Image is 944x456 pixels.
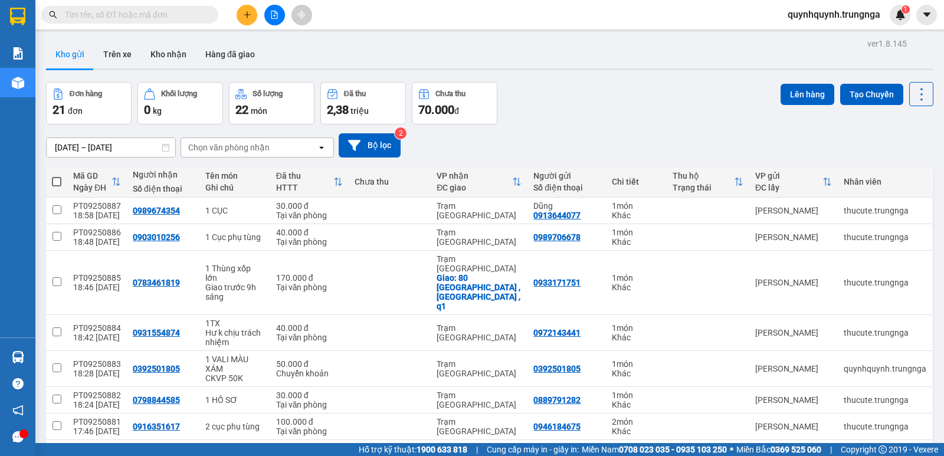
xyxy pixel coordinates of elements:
[133,364,180,373] div: 0392501805
[276,323,343,333] div: 40.000 đ
[73,201,121,211] div: PT09250887
[755,206,832,215] div: [PERSON_NAME]
[612,228,661,237] div: 1 món
[844,206,926,215] div: thucute.trungnga
[612,177,661,186] div: Chi tiết
[73,237,121,247] div: 18:48 [DATE]
[73,283,121,292] div: 18:46 [DATE]
[12,405,24,416] span: notification
[205,171,264,181] div: Tên món
[133,206,180,215] div: 0989674354
[867,37,907,50] div: ver 1.8.145
[344,90,366,98] div: Đã thu
[12,47,24,60] img: solution-icon
[270,11,278,19] span: file-add
[144,103,150,117] span: 0
[417,445,467,454] strong: 1900 633 818
[196,40,264,68] button: Hàng đã giao
[431,166,527,198] th: Toggle SortBy
[487,443,579,456] span: Cung cấp máy in - giấy in:
[437,171,512,181] div: VP nhận
[73,359,121,369] div: PT09250883
[844,364,926,373] div: quynhquynh.trungnga
[437,273,522,311] div: Giao: 80 Đông Du , bến nghé , q1
[755,232,832,242] div: [PERSON_NAME]
[840,84,903,105] button: Tạo Chuyến
[47,138,175,157] input: Select a date range.
[276,391,343,400] div: 30.000 đ
[916,5,937,25] button: caret-down
[49,11,57,19] span: search
[755,364,832,373] div: [PERSON_NAME]
[778,7,890,22] span: quynhquynh.trungnga
[65,8,204,21] input: Tìm tên, số ĐT hoặc mã đơn
[755,183,822,192] div: ĐC lấy
[533,422,581,431] div: 0946184675
[10,8,25,25] img: logo-vxr
[476,443,478,456] span: |
[533,328,581,337] div: 0972143441
[619,445,727,454] strong: 0708 023 035 - 0935 103 250
[276,211,343,220] div: Tại văn phòng
[133,232,180,242] div: 0903010256
[844,328,926,337] div: thucute.trungnga
[12,378,24,389] span: question-circle
[533,183,600,192] div: Số điện thoại
[205,328,264,347] div: Hư k chịu trách nhiệm
[73,333,121,342] div: 18:42 [DATE]
[53,103,65,117] span: 21
[612,369,661,378] div: Khác
[612,427,661,436] div: Khác
[12,431,24,442] span: message
[253,90,283,98] div: Số lượng
[844,232,926,242] div: thucute.trungnga
[205,373,264,383] div: CKVP 50K
[755,422,832,431] div: [PERSON_NAME]
[276,183,333,192] div: HTTT
[276,400,343,409] div: Tại văn phòng
[437,417,522,436] div: Trạm [GEOGRAPHIC_DATA]
[612,333,661,342] div: Khác
[844,395,926,405] div: thucute.trungnga
[844,177,926,186] div: Nhân viên
[73,417,121,427] div: PT09250881
[612,417,661,427] div: 2 món
[73,369,121,378] div: 18:28 [DATE]
[276,273,343,283] div: 170.000 đ
[276,369,343,378] div: Chuyển khoản
[339,133,401,158] button: Bộ lọc
[533,395,581,405] div: 0889791282
[755,328,832,337] div: [PERSON_NAME]
[903,5,907,14] span: 1
[612,211,661,220] div: Khác
[830,443,832,456] span: |
[395,127,407,139] sup: 2
[533,211,581,220] div: 0913644077
[612,273,661,283] div: 1 món
[749,166,838,198] th: Toggle SortBy
[73,273,121,283] div: PT09250885
[418,103,454,117] span: 70.000
[270,166,349,198] th: Toggle SortBy
[437,359,522,378] div: Trạm [GEOGRAPHIC_DATA]
[68,106,83,116] span: đơn
[612,323,661,333] div: 1 món
[73,400,121,409] div: 18:24 [DATE]
[276,427,343,436] div: Tại văn phòng
[276,237,343,247] div: Tại văn phòng
[205,395,264,405] div: 1 HỒ SƠ
[359,443,467,456] span: Hỗ trợ kỹ thuật:
[533,201,600,211] div: Dũng
[755,395,832,405] div: [PERSON_NAME]
[73,211,121,220] div: 18:58 [DATE]
[133,278,180,287] div: 0783461819
[73,391,121,400] div: PT09250882
[188,142,270,153] div: Chọn văn phòng nhận
[437,391,522,409] div: Trạm [GEOGRAPHIC_DATA]
[902,5,910,14] sup: 1
[205,264,264,283] div: 1 Thùng xốp lớn
[673,183,734,192] div: Trạng thái
[922,9,932,20] span: caret-down
[133,395,180,405] div: 0798844585
[412,82,497,124] button: Chưa thu70.000đ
